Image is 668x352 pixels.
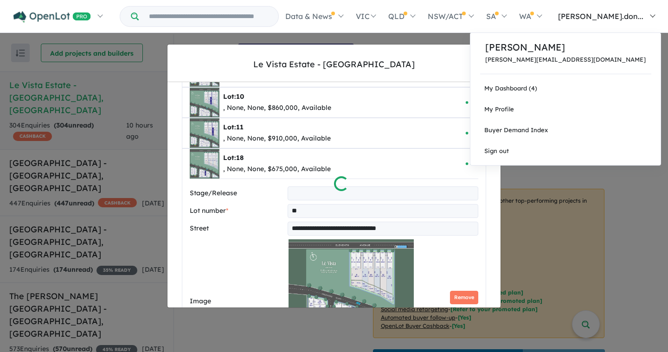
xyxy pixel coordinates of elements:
[470,78,661,99] a: My Dashboard (4)
[484,105,514,113] span: My Profile
[485,40,646,54] p: [PERSON_NAME]
[470,120,661,141] a: Buyer Demand Index
[141,6,276,26] input: Try estate name, suburb, builder or developer
[558,12,643,21] span: [PERSON_NAME].don...
[470,141,661,161] a: Sign out
[485,56,646,63] p: [PERSON_NAME][EMAIL_ADDRESS][DOMAIN_NAME]
[13,11,91,23] img: Openlot PRO Logo White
